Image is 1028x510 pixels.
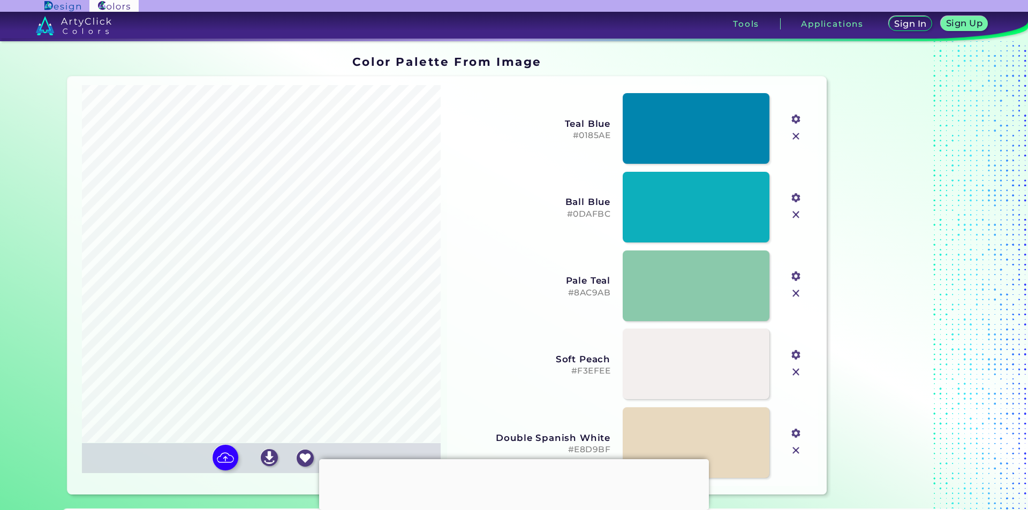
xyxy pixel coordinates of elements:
h3: Applications [801,20,864,28]
h5: Sign In [895,20,926,28]
h3: Soft Peach [456,354,611,364]
h3: Double Spanish White [456,432,611,443]
img: ArtyClick Design logo [44,1,80,11]
h5: #0185AE [456,131,611,141]
h3: Ball Blue [456,196,611,207]
h5: #0DAFBC [456,209,611,219]
img: icon_close.svg [789,444,803,458]
img: icon picture [213,445,238,470]
h5: #E8D9BF [456,445,611,455]
iframe: Advertisement [831,51,965,499]
h1: Color Palette From Image [352,54,542,70]
h3: Tools [733,20,759,28]
img: icon_favourite_white.svg [297,450,314,467]
img: icon_close.svg [789,130,803,143]
h5: Sign Up [947,19,981,28]
img: logo_artyclick_colors_white.svg [36,16,111,35]
img: icon_close.svg [789,286,803,300]
h3: Teal Blue [456,118,611,129]
iframe: Advertisement [319,459,709,507]
img: icon_close.svg [789,208,803,222]
img: icon_download_white.svg [261,449,278,466]
img: icon_close.svg [789,365,803,379]
a: Sign In [890,17,932,31]
a: Sign Up [942,17,986,31]
h5: #8AC9AB [456,288,611,298]
h5: #F3EFEE [456,366,611,376]
h3: Pale Teal [456,275,611,286]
